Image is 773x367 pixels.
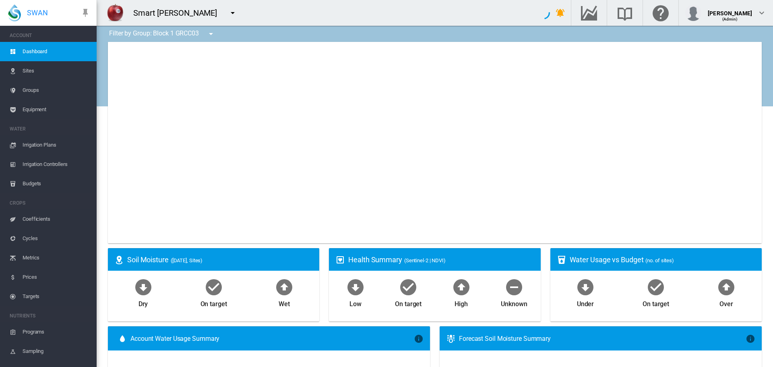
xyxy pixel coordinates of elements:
[645,257,674,263] span: (no. of sites)
[275,277,294,297] md-icon: icon-arrow-up-bold-circle
[335,255,345,265] md-icon: icon-heart-box-outline
[23,61,90,81] span: Sites
[23,267,90,287] span: Prices
[23,248,90,267] span: Metrics
[395,297,422,309] div: On target
[719,297,733,309] div: Over
[228,8,238,18] md-icon: icon-menu-down
[225,5,241,21] button: icon-menu-down
[10,122,90,135] span: WATER
[717,277,736,297] md-icon: icon-arrow-up-bold-circle
[23,229,90,248] span: Cycles
[118,334,127,344] md-icon: icon-water
[105,3,125,23] img: YtjmHKFGiqIWo3ShRokSJEiVKZOhRokSJEiVKlAjoUaJEiRIlSpRlyf8LMACnKjiBBoDTpwAAAABJRU5ErkJggg==
[171,257,203,263] span: ([DATE], Sites)
[399,277,418,297] md-icon: icon-checkbox-marked-circle
[23,155,90,174] span: Irrigation Controllers
[557,255,566,265] md-icon: icon-cup-water
[203,26,219,42] button: icon-menu-down
[138,297,148,309] div: Dry
[615,8,635,18] md-icon: Search the knowledge base
[757,8,767,18] md-icon: icon-chevron-down
[103,26,221,42] div: Filter by Group: Block 1 GRCC03
[685,5,701,21] img: profile.jpg
[552,5,568,21] button: icon-bell-ring
[746,334,755,344] md-icon: icon-information
[23,322,90,342] span: Programs
[81,8,90,18] md-icon: icon-pin
[346,277,365,297] md-icon: icon-arrow-down-bold-circle
[504,277,524,297] md-icon: icon-minus-circle
[23,42,90,61] span: Dashboard
[651,8,670,18] md-icon: Click here for help
[10,309,90,322] span: NUTRIENTS
[127,255,313,265] div: Soil Moisture
[348,255,534,265] div: Health Summary
[459,334,746,343] div: Forecast Soil Moisture Summary
[708,6,752,14] div: [PERSON_NAME]
[404,257,446,263] span: (Sentinel-2 | NDVI)
[23,287,90,306] span: Targets
[279,297,290,309] div: Wet
[130,334,414,343] span: Account Water Usage Summary
[23,100,90,119] span: Equipment
[8,4,21,21] img: SWAN-Landscape-Logo-Colour-drop.png
[722,17,738,21] span: (Admin)
[556,8,565,18] md-icon: icon-bell-ring
[577,297,594,309] div: Under
[10,197,90,209] span: CROPS
[23,81,90,100] span: Groups
[10,29,90,42] span: ACCOUNT
[206,29,216,39] md-icon: icon-menu-down
[23,209,90,229] span: Coefficients
[452,277,471,297] md-icon: icon-arrow-up-bold-circle
[204,277,223,297] md-icon: icon-checkbox-marked-circle
[114,255,124,265] md-icon: icon-map-marker-radius
[455,297,468,309] div: High
[501,297,527,309] div: Unknown
[576,277,595,297] md-icon: icon-arrow-down-bold-circle
[646,277,666,297] md-icon: icon-checkbox-marked-circle
[27,8,48,18] span: SWAN
[579,8,599,18] md-icon: Go to the Data Hub
[23,135,90,155] span: Irrigation Plans
[414,334,424,344] md-icon: icon-information
[349,297,362,309] div: Low
[23,342,90,361] span: Sampling
[643,297,669,309] div: On target
[200,297,227,309] div: On target
[134,277,153,297] md-icon: icon-arrow-down-bold-circle
[570,255,755,265] div: Water Usage vs Budget
[23,174,90,193] span: Budgets
[446,334,456,344] md-icon: icon-thermometer-lines
[133,7,224,19] div: Smart [PERSON_NAME]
